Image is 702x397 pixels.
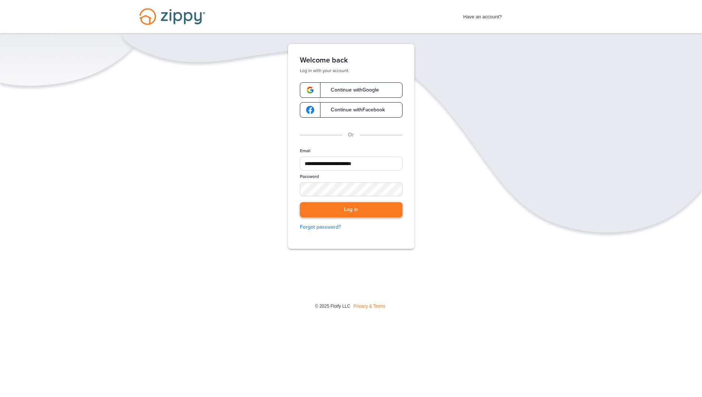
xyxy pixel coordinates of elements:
[300,68,403,74] p: Log in with your account.
[323,87,379,93] span: Continue with Google
[348,131,354,139] p: Or
[300,56,403,65] h1: Welcome back
[300,148,311,154] label: Email
[354,304,385,309] a: Privacy & Terms
[315,304,350,309] span: © 2025 Floify LLC
[323,107,385,112] span: Continue with Facebook
[306,106,314,114] img: google-logo
[300,102,403,118] a: google-logoContinue withFacebook
[300,202,403,217] button: Log in
[463,9,502,21] span: Have an account?
[300,182,403,196] input: Password
[300,223,403,231] a: Forgot password?
[300,82,403,98] a: google-logoContinue withGoogle
[306,86,314,94] img: google-logo
[300,157,403,171] input: Email
[300,174,319,180] label: Password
